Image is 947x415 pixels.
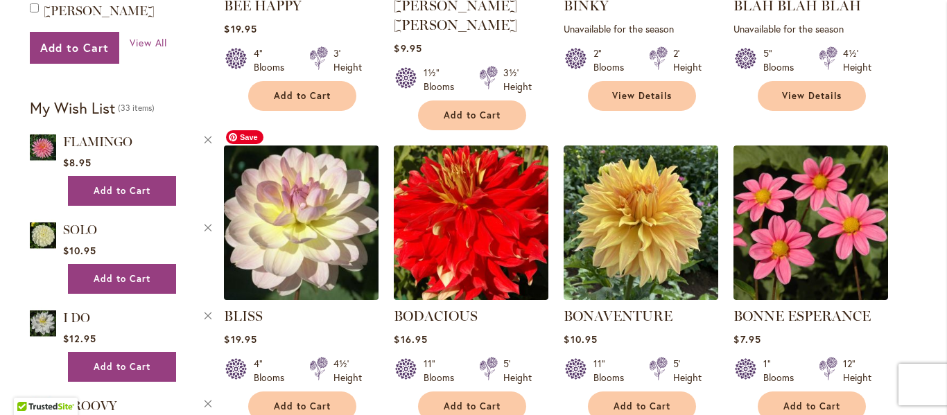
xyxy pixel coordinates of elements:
[63,134,132,150] a: FLAMINGO
[612,90,672,102] span: View Details
[220,141,383,303] img: BLISS
[418,100,526,130] button: Add to Cart
[444,109,501,121] span: Add to Cart
[782,90,842,102] span: View Details
[593,46,632,74] div: 2" Blooms
[63,244,96,257] span: $10.95
[733,22,888,35] p: Unavailable for the season
[394,145,548,300] img: BODACIOUS
[394,333,427,346] span: $16.95
[588,81,696,111] a: View Details
[614,400,670,412] span: Add to Cart
[394,290,548,303] a: BODACIOUS
[274,90,331,102] span: Add to Cart
[254,357,293,385] div: 4" Blooms
[224,308,263,324] a: BLISS
[333,357,362,385] div: 4½' Height
[94,361,150,373] span: Add to Cart
[254,46,293,74] div: 4" Blooms
[44,3,155,19] a: [PERSON_NAME]
[63,310,90,326] a: I DO
[843,46,871,74] div: 4½' Height
[444,400,501,412] span: Add to Cart
[503,66,532,94] div: 3½' Height
[564,308,672,324] a: BONAVENTURE
[733,308,871,324] a: BONNE ESPERANCE
[733,290,888,303] a: BONNE ESPERANCE
[68,264,176,294] button: Add to Cart
[564,145,718,300] img: Bonaventure
[564,22,718,35] p: Unavailable for the season
[763,357,802,385] div: 1" Blooms
[40,40,109,55] span: Add to Cart
[424,357,462,385] div: 11" Blooms
[94,185,150,197] span: Add to Cart
[274,400,331,412] span: Add to Cart
[733,333,761,346] span: $7.95
[30,132,56,166] a: FLAMINGO
[333,46,362,74] div: 3' Height
[30,308,56,342] a: I DO
[118,103,155,113] span: 33 items
[30,308,56,339] img: I DO
[63,332,96,345] span: $12.95
[843,357,871,385] div: 12" Height
[68,176,176,206] button: Add to Cart
[424,66,462,94] div: 1½" Blooms
[224,22,257,35] span: $19.95
[248,81,356,111] button: Add to Cart
[564,333,597,346] span: $10.95
[758,81,866,111] a: View Details
[673,46,702,74] div: 2' Height
[63,222,97,238] a: SOLO
[763,46,802,74] div: 5" Blooms
[226,130,263,144] span: Save
[130,36,168,50] a: View All
[30,220,56,251] img: SOLO
[224,333,257,346] span: $19.95
[503,357,532,385] div: 5' Height
[564,290,718,303] a: Bonaventure
[394,42,422,55] span: $9.95
[130,36,168,49] span: View All
[68,352,176,382] button: Add to Cart
[30,32,119,64] button: Add to Cart
[63,156,92,169] span: $8.95
[673,357,702,385] div: 5' Height
[94,273,150,285] span: Add to Cart
[593,357,632,385] div: 11" Blooms
[30,132,56,163] img: FLAMINGO
[63,398,116,414] a: GROOVY
[394,308,478,324] a: BODACIOUS
[783,400,840,412] span: Add to Cart
[10,366,49,405] iframe: Launch Accessibility Center
[30,98,115,118] strong: My Wish List
[224,290,379,303] a: BLISS
[30,220,56,254] a: SOLO
[733,145,888,300] img: BONNE ESPERANCE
